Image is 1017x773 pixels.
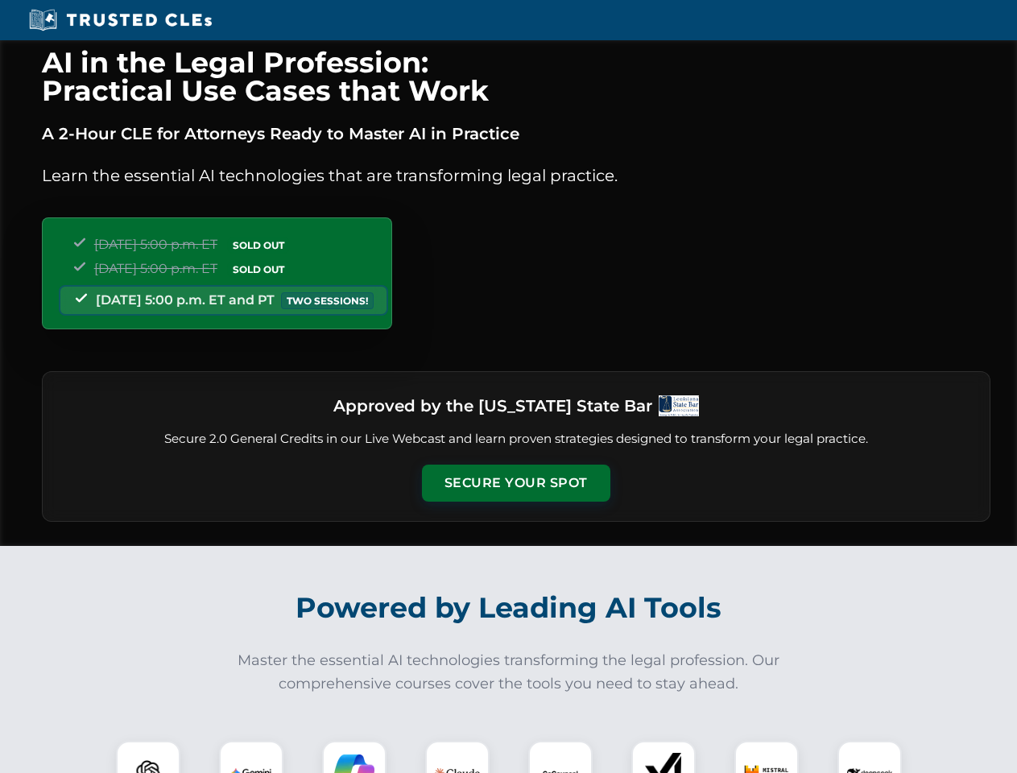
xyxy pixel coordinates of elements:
[42,121,990,147] p: A 2-Hour CLE for Attorneys Ready to Master AI in Practice
[333,391,652,420] h3: Approved by the [US_STATE] State Bar
[227,237,290,254] span: SOLD OUT
[42,163,990,188] p: Learn the essential AI technologies that are transforming legal practice.
[42,48,990,105] h1: AI in the Legal Profession: Practical Use Cases that Work
[659,395,699,416] img: Logo
[94,261,217,276] span: [DATE] 5:00 p.m. ET
[63,580,955,636] h2: Powered by Leading AI Tools
[227,261,290,278] span: SOLD OUT
[94,237,217,252] span: [DATE] 5:00 p.m. ET
[227,649,791,696] p: Master the essential AI technologies transforming the legal profession. Our comprehensive courses...
[62,430,970,449] p: Secure 2.0 General Credits in our Live Webcast and learn proven strategies designed to transform ...
[24,8,217,32] img: Trusted CLEs
[422,465,610,502] button: Secure Your Spot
